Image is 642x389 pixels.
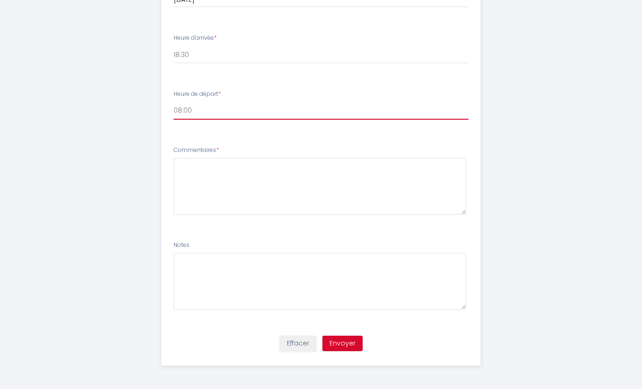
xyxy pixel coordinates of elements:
button: Effacer [280,336,316,352]
label: Heure de départ [174,90,221,99]
label: Commentaires [174,146,219,155]
label: Heure d'arrivée [174,34,217,43]
label: Notes [174,241,190,250]
button: Envoyer [322,336,363,352]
